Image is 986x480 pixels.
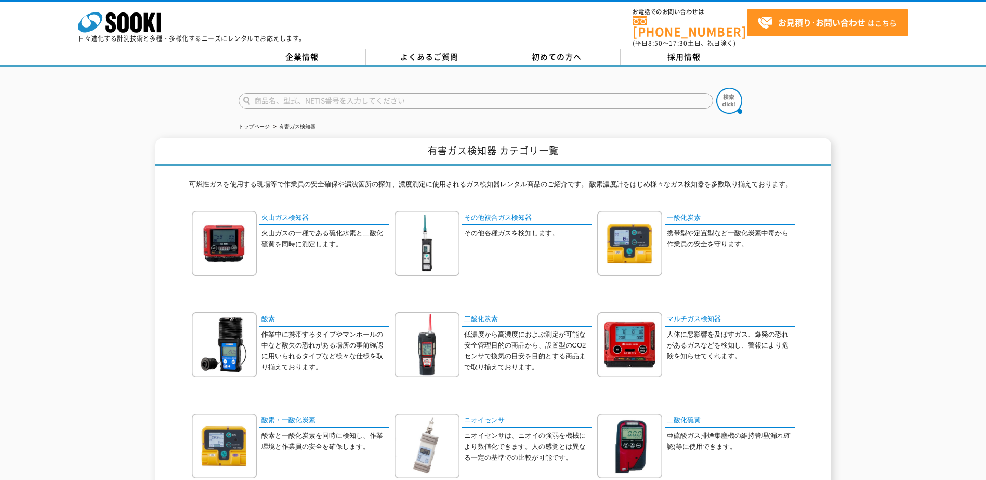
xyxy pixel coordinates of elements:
[271,122,315,132] li: 有害ガス検知器
[239,124,270,129] a: トップページ
[665,414,795,429] a: 二酸化硫黄
[259,312,389,327] a: 酸素
[261,431,389,452] p: 酸素と一酸化炭素を同時に検知し、作業環境と作業員の安全を確保します。
[192,312,257,377] img: 酸素
[665,211,795,226] a: 一酸化炭素
[464,431,592,463] p: ニオイセンサは、ニオイの強弱を機械により数値化できます。人の感覚とは異なる一定の基準での比較が可能です。
[259,211,389,226] a: 火山ガス検知器
[669,38,688,48] span: 17:30
[747,9,908,36] a: お見積り･お問い合わせはこちら
[667,329,795,362] p: 人体に悪影響を及ぼすガス、爆発の恐れがあるガスなどを検知し、警報により危険を知らせてくれます。
[648,38,663,48] span: 8:50
[633,9,747,15] span: お電話でのお問い合わせは
[192,414,257,478] img: 酸素・一酸化炭素
[757,15,897,31] span: はこちら
[778,16,865,29] strong: お見積り･お問い合わせ
[259,414,389,429] a: 酸素・一酸化炭素
[667,431,795,452] p: 亜硫酸ガス排煙集塵機の維持管理(漏れ確認)等に使用できます。
[667,228,795,250] p: 携帯型や定置型など一酸化炭素中毒から作業員の安全を守ります。
[464,329,592,372] p: 低濃度から高濃度におよぶ測定が可能な安全管理目的の商品から、設置型のCO2センサで換気の目安を目的とする商品まで取り揃えております。
[239,49,366,65] a: 企業情報
[633,38,735,48] span: (平日 ～ 土日、祝日除く)
[633,16,747,37] a: [PHONE_NUMBER]
[155,138,831,166] h1: 有害ガス検知器 カテゴリ一覧
[597,414,662,478] img: 二酸化硫黄
[462,414,592,429] a: ニオイセンサ
[189,179,797,195] p: 可燃性ガスを使用する現場等で作業員の安全確保や漏洩箇所の探知、濃度測定に使用されるガス検知器レンタル商品のご紹介です。 酸素濃度計をはじめ様々なガス検知器を多数取り揃えております。
[665,312,795,327] a: マルチガス検知器
[366,49,493,65] a: よくあるご質問
[462,211,592,226] a: その他複合ガス検知器
[462,312,592,327] a: 二酸化炭素
[464,228,592,239] p: その他各種ガスを検知します。
[532,51,582,62] span: 初めての方へ
[597,211,662,276] img: 一酸化炭素
[239,93,713,109] input: 商品名、型式、NETIS番号を入力してください
[716,88,742,114] img: btn_search.png
[395,414,459,478] img: ニオイセンサ
[597,312,662,377] img: マルチガス検知器
[493,49,621,65] a: 初めての方へ
[621,49,748,65] a: 採用情報
[261,228,389,250] p: 火山ガスの一種である硫化水素と二酸化硫黄を同時に測定します。
[261,329,389,372] p: 作業中に携帯するタイプやマンホールの中など酸欠の恐れがある場所の事前確認に用いられるタイプなど様々な仕様を取り揃えております。
[192,211,257,276] img: 火山ガス検知器
[78,35,306,42] p: 日々進化する計測技術と多種・多様化するニーズにレンタルでお応えします。
[395,312,459,377] img: 二酸化炭素
[395,211,459,276] img: その他複合ガス検知器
